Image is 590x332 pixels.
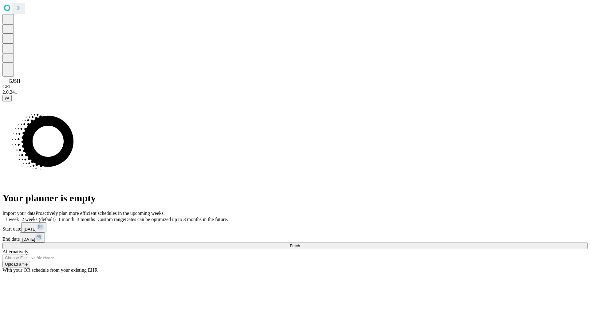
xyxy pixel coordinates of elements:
div: GEI [2,84,588,89]
span: With your OR schedule from your existing EHR [2,267,98,273]
button: Fetch [2,243,588,249]
button: [DATE] [21,222,46,232]
span: @ [5,96,9,101]
span: Alternatively [2,249,28,254]
div: 2.0.241 [2,89,588,95]
span: 3 months [77,217,95,222]
span: [DATE] [24,227,37,231]
span: GJSH [9,78,20,84]
div: End date [2,232,588,243]
button: Upload a file [2,261,30,267]
span: Fetch [290,243,300,248]
span: 1 month [58,217,74,222]
span: Proactively plan more efficient schedules in the upcoming weeks. [36,211,165,216]
span: 2 weeks (default) [22,217,56,222]
span: [DATE] [22,237,35,242]
div: Start date [2,222,588,232]
span: Import your data [2,211,36,216]
span: 1 week [5,217,19,222]
span: Dates can be optimized up to 3 months in the future. [125,217,228,222]
h1: Your planner is empty [2,192,588,204]
span: Custom range [97,217,125,222]
button: [DATE] [20,232,45,243]
button: @ [2,95,12,101]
